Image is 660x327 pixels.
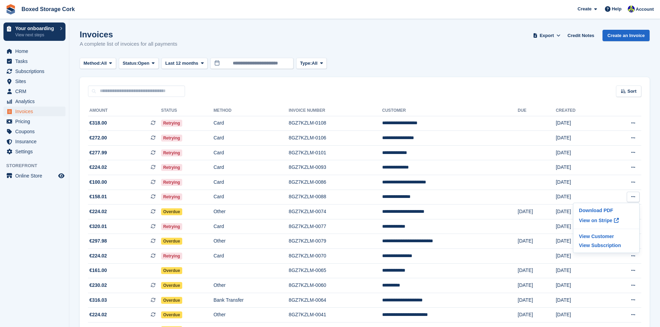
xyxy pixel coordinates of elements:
[289,219,382,234] td: 8GZ7KZLM-0077
[213,175,289,190] td: Card
[19,3,78,15] a: Boxed Storage Cork
[15,46,57,56] span: Home
[3,147,65,156] a: menu
[15,32,56,38] p: View next steps
[296,58,327,69] button: Type: All
[289,278,382,293] td: 8GZ7KZLM-0060
[161,164,182,171] span: Retrying
[612,6,622,12] span: Help
[531,30,562,41] button: Export
[15,76,57,86] span: Sites
[89,193,107,200] span: €158.01
[518,234,556,249] td: [DATE]
[518,205,556,219] td: [DATE]
[57,172,65,180] a: Preview store
[289,293,382,308] td: 8GZ7KZLM-0064
[213,308,289,323] td: Other
[161,208,182,215] span: Overdue
[602,30,650,41] a: Create an Invoice
[576,215,636,226] a: View on Stripe
[3,87,65,96] a: menu
[89,267,107,274] span: €161.00
[540,32,554,39] span: Export
[161,179,182,186] span: Retrying
[576,232,636,241] a: View Customer
[382,105,518,116] th: Customer
[518,308,556,323] td: [DATE]
[15,107,57,116] span: Invoices
[556,205,605,219] td: [DATE]
[15,127,57,136] span: Coupons
[3,137,65,146] a: menu
[556,263,605,278] td: [DATE]
[213,145,289,160] td: Card
[213,160,289,175] td: Card
[289,116,382,131] td: 8GZ7KZLM-0108
[213,190,289,205] td: Card
[15,87,57,96] span: CRM
[89,223,107,230] span: €320.01
[636,6,654,13] span: Account
[518,278,556,293] td: [DATE]
[101,60,107,67] span: All
[15,147,57,156] span: Settings
[213,219,289,234] td: Card
[556,219,605,234] td: [DATE]
[213,278,289,293] td: Other
[289,131,382,146] td: 8GZ7KZLM-0106
[89,179,107,186] span: €100.00
[3,46,65,56] a: menu
[3,66,65,76] a: menu
[161,58,208,69] button: Last 12 months
[556,190,605,205] td: [DATE]
[289,308,382,323] td: 8GZ7KZLM-0041
[556,249,605,264] td: [DATE]
[213,293,289,308] td: Bank Transfer
[6,4,16,15] img: stora-icon-8386f47178a22dfd0bd8f6a31ec36ba5ce8667c1dd55bd0f319d3a0aa187defe.svg
[213,131,289,146] td: Card
[161,135,182,142] span: Retrying
[289,160,382,175] td: 8GZ7KZLM-0093
[556,308,605,323] td: [DATE]
[89,237,107,245] span: €297.98
[161,253,182,260] span: Retrying
[89,164,107,171] span: €224.02
[3,22,65,41] a: Your onboarding View next steps
[161,149,182,156] span: Retrying
[80,40,177,48] p: A complete list of invoices for all payments
[15,66,57,76] span: Subscriptions
[300,60,312,67] span: Type:
[556,116,605,131] td: [DATE]
[518,105,556,116] th: Due
[556,145,605,160] td: [DATE]
[161,267,182,274] span: Overdue
[83,60,101,67] span: Method:
[289,105,382,116] th: Invoice Number
[161,297,182,304] span: Overdue
[3,56,65,66] a: menu
[289,249,382,264] td: 8GZ7KZLM-0070
[312,60,318,67] span: All
[15,117,57,126] span: Pricing
[161,223,182,230] span: Retrying
[576,241,636,250] a: View Subscription
[89,149,107,156] span: €277.99
[15,97,57,106] span: Analytics
[289,263,382,278] td: 8GZ7KZLM-0065
[556,131,605,146] td: [DATE]
[627,88,636,95] span: Sort
[3,107,65,116] a: menu
[15,137,57,146] span: Insurance
[89,208,107,215] span: €224.02
[6,162,69,169] span: Storefront
[556,175,605,190] td: [DATE]
[123,60,138,67] span: Status:
[89,252,107,260] span: €224.02
[161,282,182,289] span: Overdue
[80,58,116,69] button: Method: All
[576,206,636,215] a: Download PDF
